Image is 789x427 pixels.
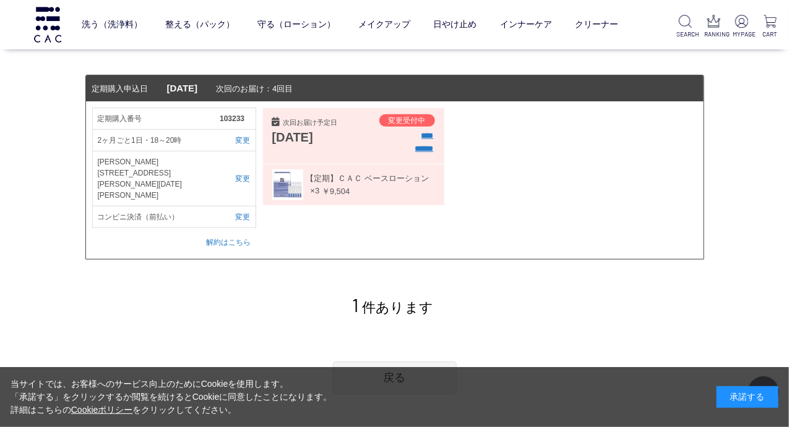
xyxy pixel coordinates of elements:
[322,186,350,195] span: ￥9,504
[220,211,250,222] a: 変更
[257,9,335,40] a: 守る（ローション）
[303,185,320,197] span: ×3
[353,300,434,315] span: 件あります
[32,7,63,42] img: logo
[303,172,429,185] span: 【定期】ＣＡＣ ベースローション
[98,135,220,146] span: 2ヶ月ごと1日・18～20時
[333,361,457,394] a: 戻る
[272,128,372,146] div: [DATE]
[220,173,250,184] a: 変更
[167,83,198,93] span: [DATE]
[500,9,552,40] a: インナーケア
[389,116,426,125] span: 変更受付中
[676,15,694,39] a: SEARCH
[98,113,220,124] span: 定期購入番号
[676,30,694,39] p: SEARCH
[82,9,142,40] a: 洗う（洗浄料）
[733,15,751,39] a: MYPAGE
[86,75,704,102] dt: 次回のお届け：4回目
[220,113,250,124] span: 103233
[71,405,133,415] a: Cookieポリシー
[165,9,235,40] a: 整える（パック）
[733,30,751,39] p: MYPAGE
[717,386,778,408] div: 承諾する
[272,169,303,200] img: 060059t.jpg
[92,84,149,93] span: 定期購入申込日
[705,15,723,39] a: RANKING
[98,156,220,201] span: [PERSON_NAME][STREET_ADDRESS][PERSON_NAME][DATE][PERSON_NAME]
[272,117,372,128] div: 次回お届け予定日
[761,15,779,39] a: CART
[98,211,220,222] span: コンビニ決済（前払い）
[761,30,779,39] p: CART
[353,294,360,316] span: 1
[434,9,477,40] a: 日やけ止め
[705,30,723,39] p: RANKING
[11,378,332,416] div: 当サイトでは、お客様へのサービス向上のためにCookieを使用します。 「承諾する」をクリックするか閲覧を続けるとCookieに同意したことになります。 詳細はこちらの をクリックしてください。
[575,9,618,40] a: クリーナー
[207,238,251,247] a: 解約はこちら
[220,135,250,146] a: 変更
[359,9,411,40] a: メイクアップ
